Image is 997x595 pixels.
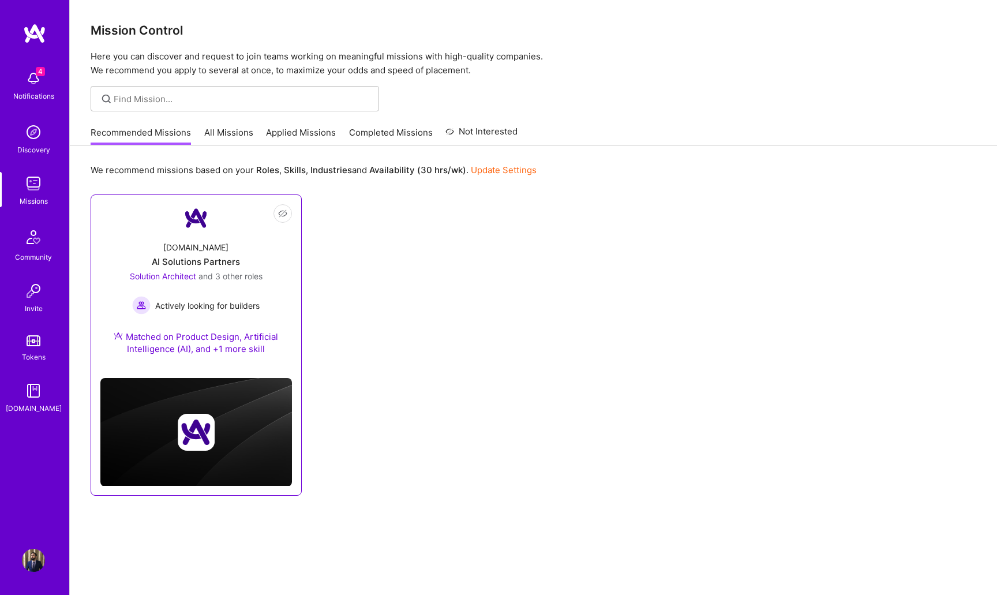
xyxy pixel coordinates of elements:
[198,271,263,281] span: and 3 other roles
[100,92,113,106] i: icon SearchGrey
[278,209,287,218] i: icon EyeClosed
[204,126,253,145] a: All Missions
[182,204,210,232] img: Company Logo
[36,67,45,76] span: 4
[13,90,54,102] div: Notifications
[132,296,151,315] img: Actively looking for builders
[471,164,537,175] a: Update Settings
[20,195,48,207] div: Missions
[114,331,123,340] img: Ateam Purple Icon
[130,271,196,281] span: Solution Architect
[310,164,352,175] b: Industries
[91,23,976,38] h3: Mission Control
[100,378,292,487] img: cover
[20,223,47,251] img: Community
[22,279,45,302] img: Invite
[349,126,433,145] a: Completed Missions
[15,251,52,263] div: Community
[25,302,43,315] div: Invite
[163,241,228,253] div: [DOMAIN_NAME]
[22,351,46,363] div: Tokens
[91,126,191,145] a: Recommended Missions
[22,121,45,144] img: discovery
[155,300,260,312] span: Actively looking for builders
[17,144,50,156] div: Discovery
[152,256,240,268] div: AI Solutions Partners
[284,164,306,175] b: Skills
[22,379,45,402] img: guide book
[100,331,292,355] div: Matched on Product Design, Artificial Intelligence (AI), and +1 more skill
[445,125,518,145] a: Not Interested
[178,414,215,451] img: Company logo
[27,335,40,346] img: tokens
[19,549,48,572] a: User Avatar
[266,126,336,145] a: Applied Missions
[114,93,370,105] input: Find Mission...
[22,172,45,195] img: teamwork
[6,402,62,414] div: [DOMAIN_NAME]
[91,164,537,176] p: We recommend missions based on your , , and .
[369,164,466,175] b: Availability (30 hrs/wk)
[256,164,279,175] b: Roles
[23,23,46,44] img: logo
[100,204,292,369] a: Company Logo[DOMAIN_NAME]AI Solutions PartnersSolution Architect and 3 other rolesActively lookin...
[91,50,976,77] p: Here you can discover and request to join teams working on meaningful missions with high-quality ...
[22,549,45,572] img: User Avatar
[22,67,45,90] img: bell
